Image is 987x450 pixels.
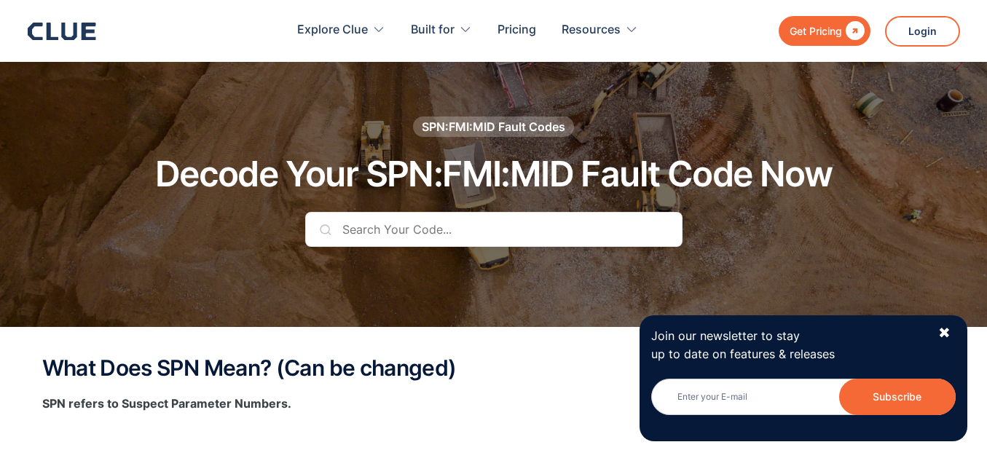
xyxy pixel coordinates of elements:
[651,379,956,430] form: Newsletter
[297,7,368,53] div: Explore Clue
[411,7,472,53] div: Built for
[411,7,455,53] div: Built for
[779,16,870,46] a: Get Pricing
[842,22,865,40] div: 
[42,396,291,411] strong: SPN refers to Suspect Parameter Numbers.
[305,212,683,247] input: Search Your Code...
[562,7,621,53] div: Resources
[155,155,832,194] h1: Decode Your SPN:FMI:MID Fault Code Now
[42,356,945,380] h2: What Does SPN Mean? (Can be changed)
[839,379,956,415] input: Subscribe
[790,22,842,40] div: Get Pricing
[885,16,960,47] a: Login
[938,324,951,342] div: ✖
[651,379,956,415] input: Enter your E-mail
[297,7,385,53] div: Explore Clue
[651,327,925,363] p: Join our newsletter to stay up to date on features & releases
[422,119,565,135] div: SPN:FMI:MID Fault Codes
[562,7,638,53] div: Resources
[498,7,536,53] a: Pricing
[42,427,945,446] p: ‍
